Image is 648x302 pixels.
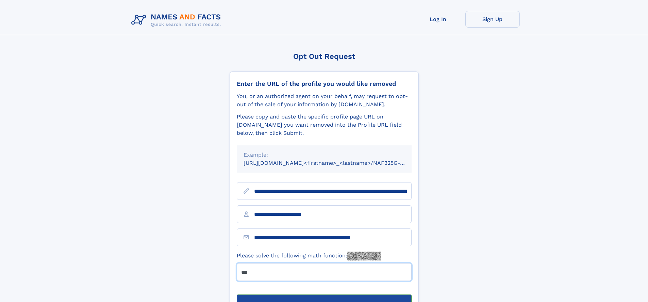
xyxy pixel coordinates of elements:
[129,11,227,29] img: Logo Names and Facts
[237,252,381,260] label: Please solve the following math function:
[237,80,412,88] div: Enter the URL of the profile you would like removed
[244,160,425,166] small: [URL][DOMAIN_NAME]<firstname>_<lastname>/NAF325G-xxxxxxxx
[237,92,412,109] div: You, or an authorized agent on your behalf, may request to opt-out of the sale of your informatio...
[411,11,465,28] a: Log In
[237,113,412,137] div: Please copy and paste the specific profile page URL on [DOMAIN_NAME] you want removed into the Pr...
[465,11,520,28] a: Sign Up
[244,151,405,159] div: Example:
[230,52,419,61] div: Opt Out Request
